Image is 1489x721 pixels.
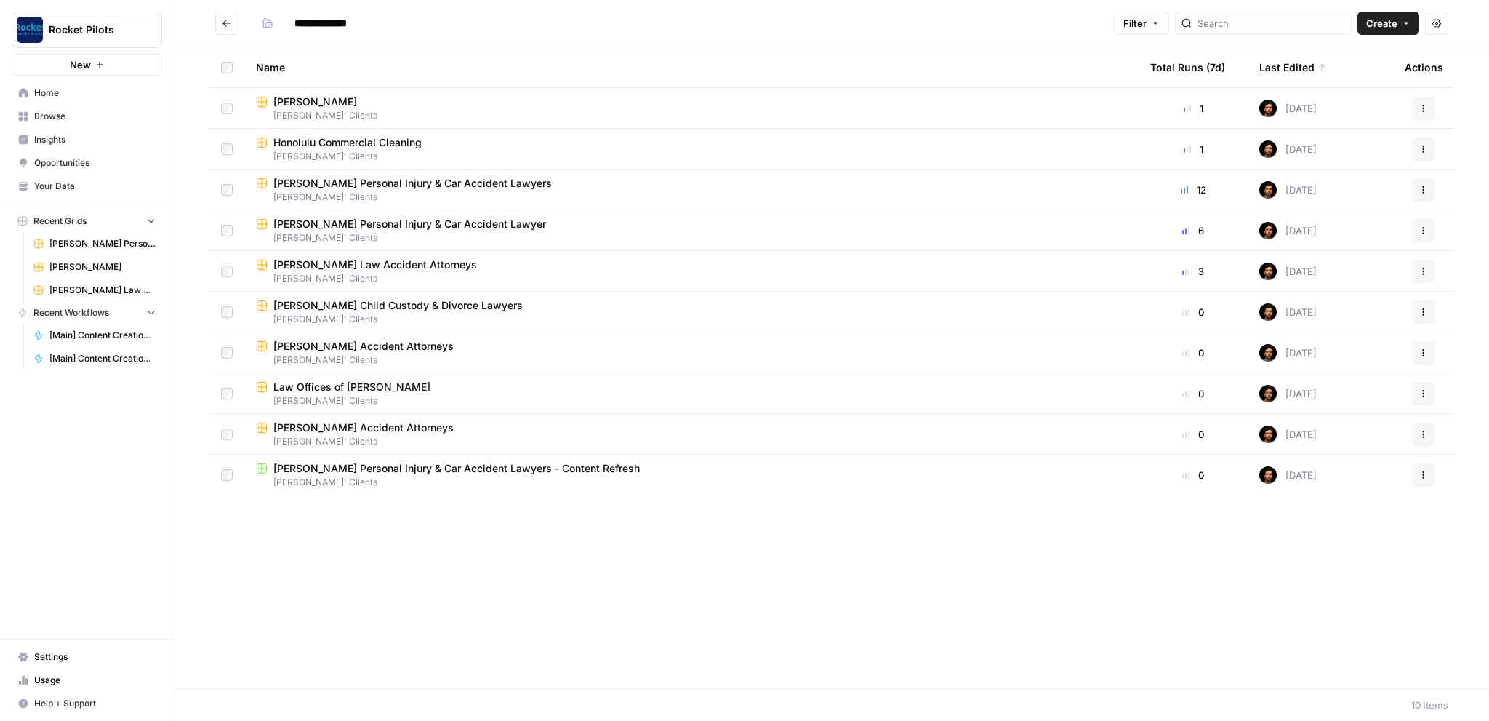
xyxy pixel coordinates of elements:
span: [PERSON_NAME] [273,95,357,109]
div: 1 [1150,142,1236,156]
span: [PERSON_NAME] Personal Injury & Car Accident Lawyer [273,217,546,231]
div: [DATE] [1259,222,1317,239]
span: [PERSON_NAME]' Clients [256,272,1127,285]
a: Insights [12,128,162,151]
div: [DATE] [1259,303,1317,321]
span: Law Offices of [PERSON_NAME] [273,380,430,394]
a: [PERSON_NAME] Accident Attorneys[PERSON_NAME]' Clients [256,339,1127,367]
a: [PERSON_NAME] Personal Injury & Car Accident Lawyers [27,232,162,255]
span: [PERSON_NAME] Personal Injury & Car Accident Lawyers [49,237,156,250]
div: [DATE] [1259,263,1317,280]
span: Home [34,87,156,100]
span: [PERSON_NAME] Personal Injury & Car Accident Lawyers [273,176,552,191]
span: Recent Grids [33,215,87,228]
div: Actions [1405,47,1443,87]
div: [DATE] [1259,466,1317,484]
span: New [70,57,91,72]
div: Total Runs (7d) [1150,47,1225,87]
div: 6 [1150,223,1236,238]
a: [PERSON_NAME] Personal Injury & Car Accident Lawyers[PERSON_NAME]' Clients [256,176,1127,204]
span: Filter [1123,16,1147,31]
div: 12 [1150,183,1236,197]
div: 1 [1150,101,1236,116]
span: [PERSON_NAME] Accident Attorneys [273,339,454,354]
span: [PERSON_NAME] Law Accident Attorneys [273,258,477,272]
div: 10 Items [1411,698,1448,712]
button: Help + Support [12,692,162,715]
span: [Main] Content Creation Brief [49,329,156,342]
div: 3 [1150,264,1236,279]
button: Workspace: Rocket Pilots [12,12,162,48]
span: Settings [34,650,156,664]
span: [PERSON_NAME]' Clients [256,435,1127,448]
img: Rocket Pilots Logo [17,17,43,43]
span: [PERSON_NAME]' Clients [256,313,1127,326]
div: [DATE] [1259,100,1317,117]
a: [PERSON_NAME] [27,255,162,279]
span: [PERSON_NAME]' Clients [256,394,1127,407]
a: [Main] Content Creation Brief [27,324,162,347]
div: [DATE] [1259,140,1317,158]
span: [Main] Content Creation Article [49,352,156,365]
a: Honolulu Commercial Cleaning[PERSON_NAME]' Clients [256,135,1127,163]
a: Law Offices of [PERSON_NAME][PERSON_NAME]' Clients [256,380,1127,407]
a: Browse [12,105,162,128]
div: [DATE] [1259,181,1317,199]
img: wt756mygx0n7rybn42vblmh42phm [1259,181,1277,199]
div: 0 [1150,468,1236,482]
span: [PERSON_NAME] Accident Attorneys [273,421,454,435]
span: Browse [34,110,156,123]
span: Insights [34,133,156,146]
span: Rocket Pilots [49,23,137,37]
a: [PERSON_NAME] Personal Injury & Car Accident Lawyer[PERSON_NAME]' Clients [256,217,1127,244]
span: Opportunities [34,156,156,170]
span: Help + Support [34,697,156,710]
input: Search [1197,16,1345,31]
a: [Main] Content Creation Article [27,347,162,370]
span: [PERSON_NAME] [49,260,156,274]
button: Go back [215,12,238,35]
a: Your Data [12,175,162,198]
img: wt756mygx0n7rybn42vblmh42phm [1259,426,1277,443]
button: Recent Grids [12,210,162,232]
div: 0 [1150,386,1236,401]
a: Home [12,81,162,105]
div: Last Edited [1259,47,1326,87]
div: Name [256,47,1127,87]
button: Recent Workflows [12,302,162,324]
span: [PERSON_NAME] Personal Injury & Car Accident Lawyers - Content Refresh [273,461,640,476]
img: wt756mygx0n7rybn42vblmh42phm [1259,100,1277,117]
span: [PERSON_NAME]' Clients [256,150,1127,163]
div: [DATE] [1259,385,1317,402]
a: Settings [12,645,162,669]
span: Recent Workflows [33,306,109,319]
div: 0 [1150,346,1236,360]
img: wt756mygx0n7rybn42vblmh42phm [1259,466,1277,484]
div: [DATE] [1259,344,1317,362]
a: [PERSON_NAME][PERSON_NAME]' Clients [256,95,1127,122]
img: wt756mygx0n7rybn42vblmh42phm [1259,263,1277,280]
a: [PERSON_NAME] Law Accident Attorneys [27,279,162,302]
a: Opportunities [12,151,162,175]
span: [PERSON_NAME]' Clients [256,476,1127,489]
span: [PERSON_NAME]' Clients [256,191,1127,204]
a: [PERSON_NAME] Law Accident Attorneys[PERSON_NAME]' Clients [256,258,1127,285]
img: wt756mygx0n7rybn42vblmh42phm [1259,344,1277,362]
span: Honolulu Commercial Cleaning [273,135,422,150]
span: [PERSON_NAME]' Clients [256,231,1127,244]
span: [PERSON_NAME]' Clients [256,109,1127,122]
img: wt756mygx0n7rybn42vblmh42phm [1259,140,1277,158]
a: [PERSON_NAME] Personal Injury & Car Accident Lawyers - Content Refresh[PERSON_NAME]' Clients [256,461,1127,489]
span: [PERSON_NAME] Child Custody & Divorce Lawyers [273,298,523,313]
span: [PERSON_NAME] Law Accident Attorneys [49,284,156,297]
img: wt756mygx0n7rybn42vblmh42phm [1259,385,1277,402]
div: [DATE] [1259,426,1317,443]
button: Filter [1114,12,1169,35]
a: Usage [12,669,162,692]
a: [PERSON_NAME] Accident Attorneys[PERSON_NAME]' Clients [256,421,1127,448]
button: Create [1357,12,1419,35]
a: [PERSON_NAME] Child Custody & Divorce Lawyers[PERSON_NAME]' Clients [256,298,1127,326]
button: New [12,54,162,76]
span: Your Data [34,180,156,193]
span: Usage [34,674,156,687]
